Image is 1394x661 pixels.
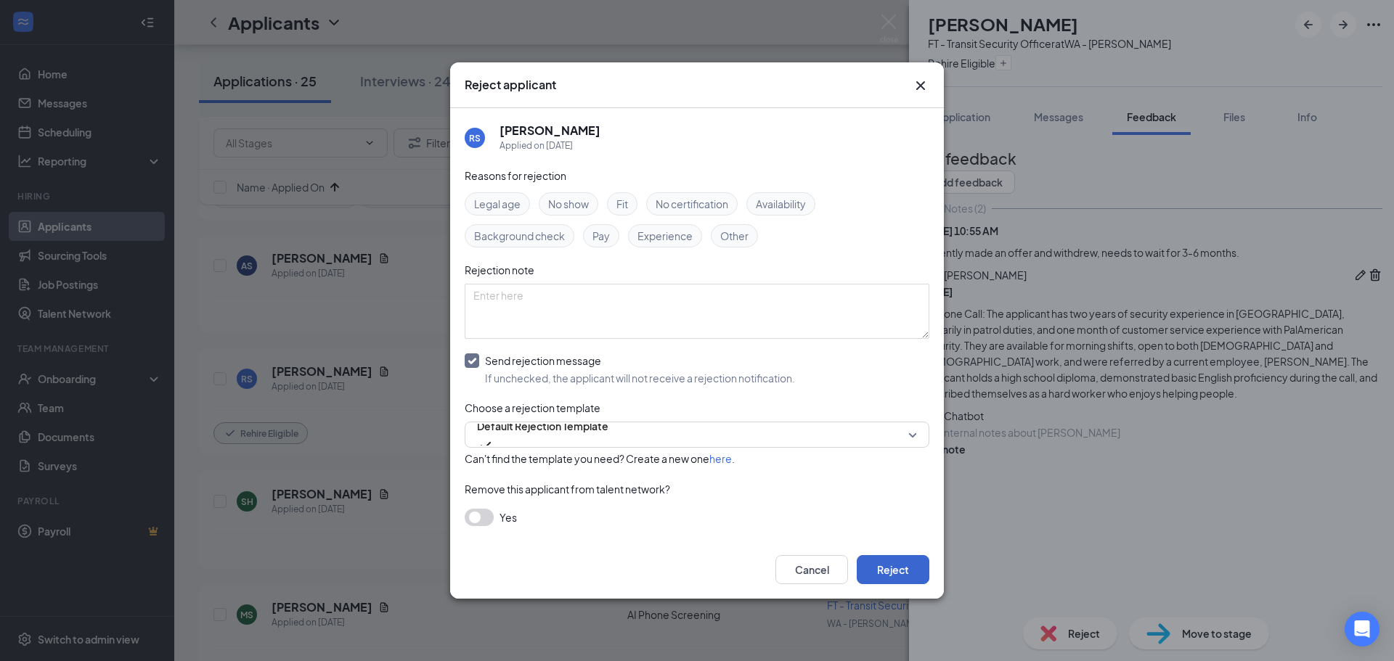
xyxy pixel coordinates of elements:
[474,196,521,212] span: Legal age
[474,228,565,244] span: Background check
[500,509,517,526] span: Yes
[912,77,929,94] svg: Cross
[775,555,848,584] button: Cancel
[465,483,670,496] span: Remove this applicant from talent network?
[756,196,806,212] span: Availability
[637,228,693,244] span: Experience
[465,401,600,414] span: Choose a rejection template
[656,196,728,212] span: No certification
[465,169,566,182] span: Reasons for rejection
[465,263,534,276] span: Rejection note
[477,437,494,454] svg: Checkmark
[465,452,735,465] span: Can't find the template you need? Create a new one .
[500,123,600,139] h5: [PERSON_NAME]
[720,228,749,244] span: Other
[912,77,929,94] button: Close
[616,196,628,212] span: Fit
[857,555,929,584] button: Reject
[592,228,610,244] span: Pay
[1345,612,1379,646] div: Open Intercom Messenger
[469,132,481,144] div: RS
[500,139,600,153] div: Applied on [DATE]
[709,452,732,465] a: here
[548,196,589,212] span: No show
[477,415,608,437] span: Default Rejection Template
[465,77,556,93] h3: Reject applicant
